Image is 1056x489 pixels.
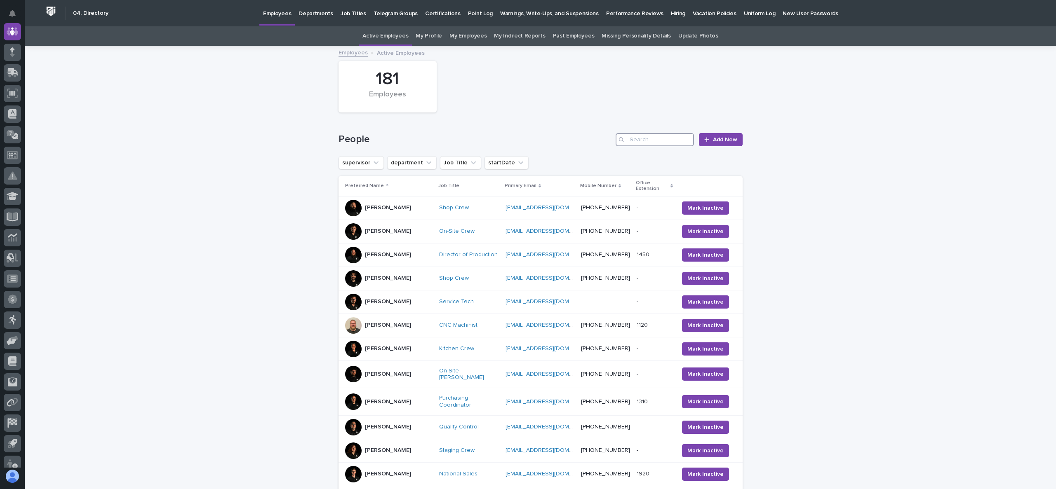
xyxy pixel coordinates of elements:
[506,275,599,281] a: [EMAIL_ADDRESS][DOMAIN_NAME]
[439,204,469,211] a: Shop Crew
[506,346,599,351] a: [EMAIL_ADDRESS][DOMAIN_NAME]
[10,10,21,23] div: Notifications
[682,468,729,481] button: Mark Inactive
[637,445,640,454] p: -
[581,447,630,453] a: [PHONE_NUMBER]
[687,423,724,431] span: Mark Inactive
[678,26,718,46] a: Update Photos
[439,423,479,431] a: Quality Control
[682,201,729,215] button: Mark Inactive
[687,298,724,306] span: Mark Inactive
[439,367,499,381] a: On-Site [PERSON_NAME]
[4,468,21,485] button: users-avatar
[449,26,487,46] a: My Employees
[506,447,599,453] a: [EMAIL_ADDRESS][DOMAIN_NAME]
[637,297,640,305] p: -
[682,367,729,381] button: Mark Inactive
[581,371,630,377] a: [PHONE_NUMBER]
[365,398,411,405] p: [PERSON_NAME]
[339,415,743,439] tr: [PERSON_NAME]Quality Control [EMAIL_ADDRESS][DOMAIN_NAME] [PHONE_NUMBER]-- Mark Inactive
[687,274,724,283] span: Mark Inactive
[339,388,743,416] tr: [PERSON_NAME]Purchasing Coordinator [EMAIL_ADDRESS][DOMAIN_NAME] [PHONE_NUMBER]13101310 Mark Inac...
[687,345,724,353] span: Mark Inactive
[439,251,498,258] a: Director of Production
[682,225,729,238] button: Mark Inactive
[581,424,630,430] a: [PHONE_NUMBER]
[339,314,743,337] tr: [PERSON_NAME]CNC Machinist [EMAIL_ADDRESS][DOMAIN_NAME] [PHONE_NUMBER]11201120 Mark Inactive
[637,344,640,352] p: -
[506,205,599,211] a: [EMAIL_ADDRESS][DOMAIN_NAME]
[506,322,599,328] a: [EMAIL_ADDRESS][DOMAIN_NAME]
[365,251,411,258] p: [PERSON_NAME]
[637,369,640,378] p: -
[506,371,599,377] a: [EMAIL_ADDRESS][DOMAIN_NAME]
[637,203,640,211] p: -
[365,447,411,454] p: [PERSON_NAME]
[682,272,729,285] button: Mark Inactive
[506,299,599,304] a: [EMAIL_ADDRESS][DOMAIN_NAME]
[699,133,742,146] a: Add New
[339,337,743,360] tr: [PERSON_NAME]Kitchen Crew [EMAIL_ADDRESS][DOMAIN_NAME] [PHONE_NUMBER]-- Mark Inactive
[439,395,499,409] a: Purchasing Coordinator
[616,133,694,146] input: Search
[365,275,411,282] p: [PERSON_NAME]
[439,345,474,352] a: Kitchen Crew
[637,320,649,329] p: 1120
[362,26,408,46] a: Active Employees
[637,422,640,431] p: -
[387,156,437,169] button: department
[365,228,411,235] p: [PERSON_NAME]
[494,26,545,46] a: My Indirect Reports
[581,399,630,405] a: [PHONE_NUMBER]
[682,248,729,262] button: Mark Inactive
[73,10,108,17] h2: 04. Directory
[713,137,737,143] span: Add New
[687,470,724,478] span: Mark Inactive
[439,298,474,305] a: Service Tech
[339,439,743,462] tr: [PERSON_NAME]Staging Crew [EMAIL_ADDRESS][DOMAIN_NAME] [PHONE_NUMBER]-- Mark Inactive
[377,48,425,57] p: Active Employees
[506,471,599,477] a: [EMAIL_ADDRESS][DOMAIN_NAME]
[682,319,729,332] button: Mark Inactive
[339,243,743,267] tr: [PERSON_NAME]Director of Production [EMAIL_ADDRESS][DOMAIN_NAME] [PHONE_NUMBER]14501450 Mark Inac...
[365,423,411,431] p: [PERSON_NAME]
[365,345,411,352] p: [PERSON_NAME]
[581,275,630,281] a: [PHONE_NUMBER]
[637,273,640,282] p: -
[581,322,630,328] a: [PHONE_NUMBER]
[687,204,724,212] span: Mark Inactive
[682,444,729,457] button: Mark Inactive
[439,322,477,329] a: CNC Machinist
[339,360,743,388] tr: [PERSON_NAME]On-Site [PERSON_NAME] [EMAIL_ADDRESS][DOMAIN_NAME] [PHONE_NUMBER]-- Mark Inactive
[505,181,536,190] p: Primary Email
[339,196,743,220] tr: [PERSON_NAME]Shop Crew [EMAIL_ADDRESS][DOMAIN_NAME] [PHONE_NUMBER]-- Mark Inactive
[581,252,630,257] a: [PHONE_NUMBER]
[365,204,411,211] p: [PERSON_NAME]
[682,395,729,408] button: Mark Inactive
[365,322,411,329] p: [PERSON_NAME]
[345,181,384,190] p: Preferred Name
[687,227,724,236] span: Mark Inactive
[339,220,743,243] tr: [PERSON_NAME]On-Site Crew [EMAIL_ADDRESS][DOMAIN_NAME] [PHONE_NUMBER]-- Mark Inactive
[439,275,469,282] a: Shop Crew
[439,447,475,454] a: Staging Crew
[339,462,743,486] tr: [PERSON_NAME]National Sales [EMAIL_ADDRESS][DOMAIN_NAME] [PHONE_NUMBER]19201920 Mark Inactive
[484,156,529,169] button: startDate
[506,252,599,257] a: [EMAIL_ADDRESS][DOMAIN_NAME]
[580,181,616,190] p: Mobile Number
[339,267,743,290] tr: [PERSON_NAME]Shop Crew [EMAIL_ADDRESS][DOMAIN_NAME] [PHONE_NUMBER]-- Mark Inactive
[339,133,613,145] h1: People
[581,471,630,477] a: [PHONE_NUMBER]
[353,90,423,108] div: Employees
[365,298,411,305] p: [PERSON_NAME]
[581,346,630,351] a: [PHONE_NUMBER]
[687,398,724,406] span: Mark Inactive
[637,469,651,477] p: 1920
[506,399,599,405] a: [EMAIL_ADDRESS][DOMAIN_NAME]
[440,156,481,169] button: Job Title
[581,205,630,211] a: [PHONE_NUMBER]
[365,371,411,378] p: [PERSON_NAME]
[637,226,640,235] p: -
[687,321,724,330] span: Mark Inactive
